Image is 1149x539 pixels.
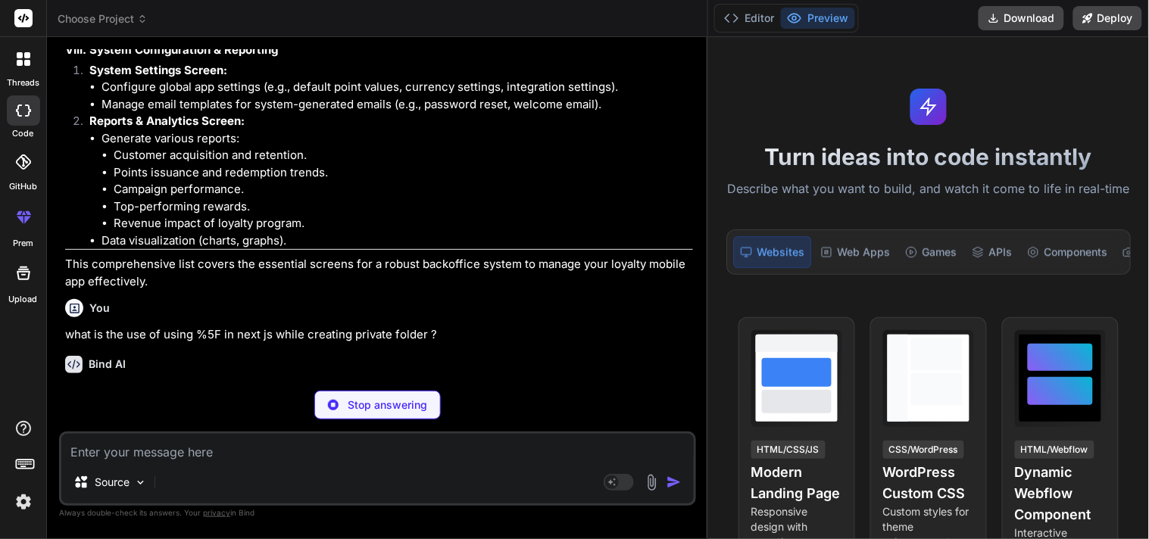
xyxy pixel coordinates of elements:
[101,79,693,96] li: Configure global app settings (e.g., default point values, currency settings, integration settings).
[89,63,227,77] strong: System Settings Screen:
[979,6,1064,30] button: Download
[134,476,147,489] img: Pick Models
[89,114,245,128] strong: Reports & Analytics Screen:
[966,236,1018,268] div: APIs
[13,127,34,140] label: code
[899,236,963,268] div: Games
[781,8,855,29] button: Preview
[733,236,811,268] div: Websites
[11,489,36,515] img: settings
[883,441,964,459] div: CSS/WordPress
[203,508,230,517] span: privacy
[114,164,693,182] li: Points issuance and redemption trends.
[89,301,110,316] h6: You
[883,462,974,504] h4: WordPress Custom CSS
[751,462,842,504] h4: Modern Landing Page
[1015,462,1106,525] h4: Dynamic Webflow Component
[101,96,693,114] li: Manage email templates for system-generated emails (e.g., password reset, welcome email).
[1021,236,1113,268] div: Components
[89,357,126,372] h6: Bind AI
[101,232,693,250] li: Data visualization (charts, graphs).
[65,42,278,57] strong: VIII. System Configuration & Reporting
[65,326,693,344] p: what is the use of using %5F in next js while creating private folder ?
[9,180,37,193] label: GitHub
[114,181,693,198] li: Campaign performance.
[114,198,693,216] li: Top-performing rewards.
[95,475,130,490] p: Source
[718,8,781,29] button: Editor
[1015,441,1094,459] div: HTML/Webflow
[114,215,693,232] li: Revenue impact of loyalty program.
[101,130,693,232] li: Generate various reports:
[717,143,1140,170] h1: Turn ideas into code instantly
[7,76,39,89] label: threads
[348,397,427,413] p: Stop answering
[114,147,693,164] li: Customer acquisition and retention.
[643,474,660,491] img: attachment
[1073,6,1142,30] button: Deploy
[751,441,826,459] div: HTML/CSS/JS
[58,11,148,26] span: Choose Project
[65,256,693,290] p: This comprehensive list covers the essential screens for a robust backoffice system to manage you...
[717,179,1140,199] p: Describe what you want to build, and watch it come to life in real-time
[59,506,696,520] p: Always double-check its answers. Your in Bind
[667,475,682,490] img: icon
[9,293,38,306] label: Upload
[13,237,33,250] label: prem
[814,236,896,268] div: Web Apps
